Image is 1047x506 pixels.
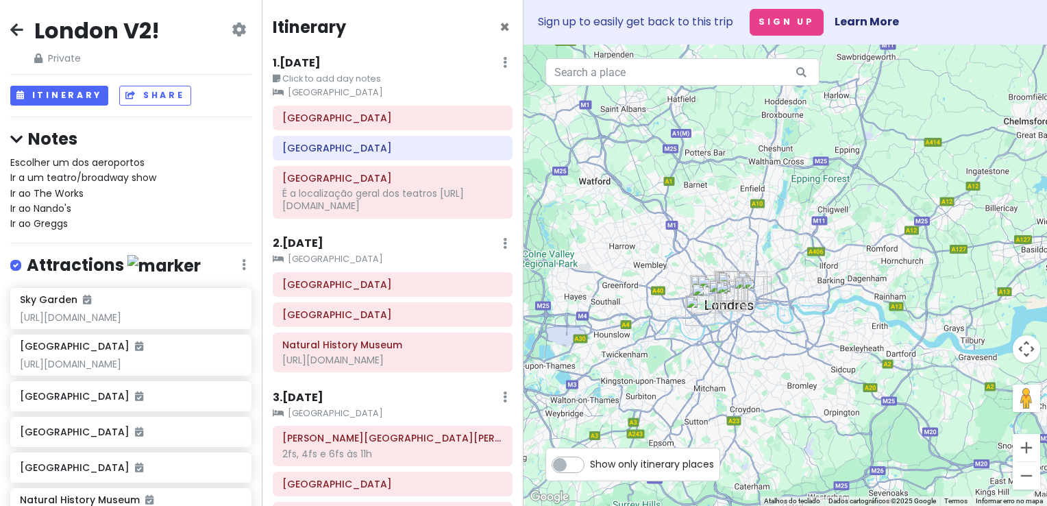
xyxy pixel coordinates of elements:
[135,427,143,437] i: Added to itinerary
[282,309,503,321] h6: Kensington Gardens
[691,283,722,313] div: Natural History Museum
[10,86,108,106] button: Itinerary
[715,281,746,311] div: Westminster Abbey
[718,280,748,310] div: Westminster Bridge
[20,461,241,474] h6: [GEOGRAPHIC_DATA]
[527,488,572,506] img: Google
[734,276,764,306] div: Borough Market
[34,51,160,66] span: Private
[527,488,572,506] a: Abrir esta área no Google Maps (abre uma nova janela)
[145,495,153,505] i: Added to itinerary
[545,58,820,86] input: Search a place
[20,358,241,370] div: [URL][DOMAIN_NAME]
[835,14,899,29] a: Learn More
[135,391,143,401] i: Added to itinerary
[273,56,321,71] h6: 1 . [DATE]
[273,252,513,266] small: [GEOGRAPHIC_DATA]
[127,255,201,276] img: marker
[500,16,510,38] span: Close itinerary
[20,293,91,306] h6: Sky Garden
[34,16,160,45] h2: London V2!
[20,426,241,438] h6: [GEOGRAPHIC_DATA]
[273,16,346,38] h4: Itinerary
[282,448,503,460] div: 2fs, 4fs e 6fs às 11h
[741,276,772,306] div: Tower Bridge
[764,496,820,506] button: Atalhos do teclado
[1013,462,1040,490] button: Diminuir o zoom
[282,142,503,154] h6: Chinatown
[282,172,503,184] h6: West End
[500,19,510,36] button: Close
[10,156,156,231] span: Escolher um dos aeroportos Ir a um teatro/broadway show Ir ao The Works Ir ao Nando's Ir ao Greggs
[828,497,936,505] span: Dados cartográficos ©2025 Google
[697,275,727,305] div: Hyde Park
[685,296,715,326] div: Stamford Bridge Hotel London
[273,237,323,251] h6: 2 . [DATE]
[83,295,91,304] i: Added to itinerary
[10,128,251,149] h4: Notes
[20,340,143,352] h6: [GEOGRAPHIC_DATA]
[282,354,503,366] div: [URL][DOMAIN_NAME]
[273,407,513,420] small: [GEOGRAPHIC_DATA]
[282,112,503,124] h6: Covent Garden
[750,9,824,36] button: Sign Up
[1013,434,1040,461] button: Aumentar o zoom
[737,272,767,302] div: Sky Garden
[976,497,1043,505] a: Informar erro no mapa
[135,463,143,472] i: Added to itinerary
[20,494,153,506] h6: Natural History Museum
[282,278,503,291] h6: Hyde Park
[282,432,503,444] h6: Palácio de Buckingham
[27,254,201,277] h4: Attractions
[273,391,323,405] h6: 3 . [DATE]
[1013,335,1040,363] button: Controles da câmera no mapa
[273,86,513,99] small: [GEOGRAPHIC_DATA]
[273,72,513,86] small: Click to add day notes
[282,187,503,212] div: É a localização geral dos teatros [URL][DOMAIN_NAME]
[590,457,714,472] span: Show only itinerary places
[119,86,190,106] button: Share
[20,311,241,324] div: [URL][DOMAIN_NAME]
[709,280,739,310] div: Palácio de Buckingham
[20,390,241,402] h6: [GEOGRAPHIC_DATA]
[282,478,503,490] h6: Westminster Bridge
[135,341,143,351] i: Added to itinerary
[282,339,503,351] h6: Natural History Museum
[1013,385,1040,412] button: Arraste o Pegman até o mapa para abrir o Street View
[690,275,720,305] div: Kensington Gardens
[714,271,744,301] div: Chinatown
[717,272,748,302] div: Covent Garden
[944,497,968,505] a: Termos (abre em uma nova guia)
